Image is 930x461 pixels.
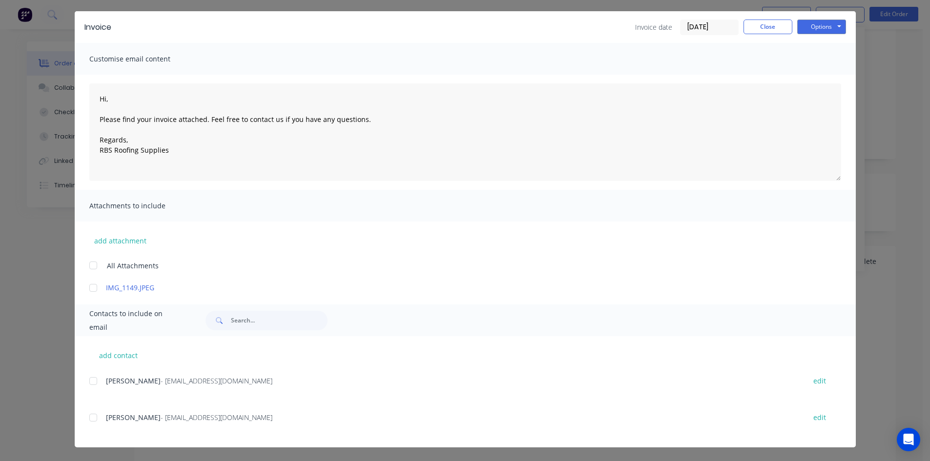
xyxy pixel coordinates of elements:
[807,411,832,424] button: edit
[89,199,197,213] span: Attachments to include
[89,233,151,248] button: add attachment
[161,376,272,385] span: - [EMAIL_ADDRESS][DOMAIN_NAME]
[106,413,161,422] span: [PERSON_NAME]
[897,428,920,451] div: Open Intercom Messenger
[106,282,796,293] a: IMG_1149.JPEG
[231,311,328,330] input: Search...
[807,374,832,387] button: edit
[106,376,161,385] span: [PERSON_NAME]
[89,52,197,66] span: Customise email content
[161,413,272,422] span: - [EMAIL_ADDRESS][DOMAIN_NAME]
[635,22,672,32] span: Invoice date
[84,21,111,33] div: Invoice
[107,261,159,271] span: All Attachments
[744,20,792,34] button: Close
[89,83,841,181] textarea: Hi, Please find your invoice attached. Feel free to contact us if you have any questions. Regards...
[89,307,182,334] span: Contacts to include on email
[797,20,846,34] button: Options
[89,348,148,362] button: add contact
